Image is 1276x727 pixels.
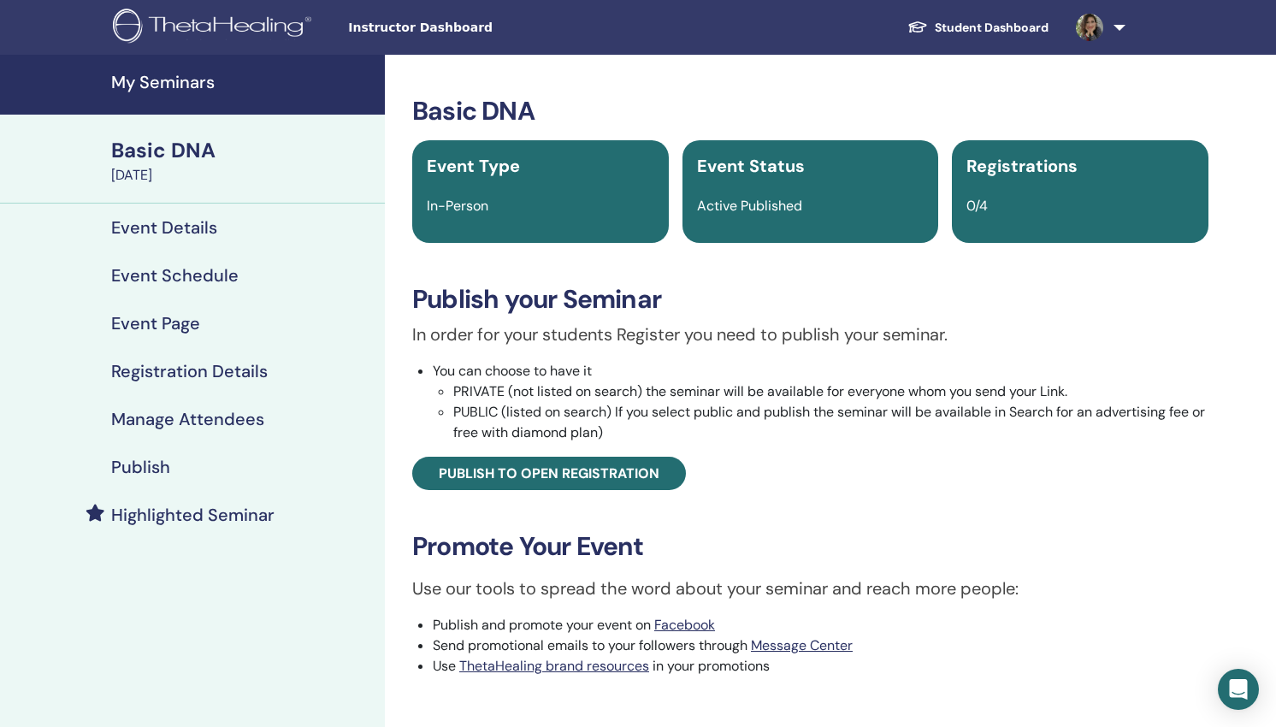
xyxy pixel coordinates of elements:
div: [DATE] [111,165,375,186]
h4: Publish [111,457,170,477]
img: logo.png [113,9,317,47]
h4: Manage Attendees [111,409,264,429]
span: Instructor Dashboard [348,19,605,37]
li: PUBLIC (listed on search) If you select public and publish the seminar will be available in Searc... [453,402,1208,443]
li: Send promotional emails to your followers through [433,635,1208,656]
li: Use in your promotions [433,656,1208,677]
li: You can choose to have it [433,361,1208,443]
span: Active Published [697,197,802,215]
span: In-Person [427,197,488,215]
img: default.jpg [1076,14,1103,41]
span: Event Status [697,155,805,177]
a: Facebook [654,616,715,634]
li: Publish and promote your event on [433,615,1208,635]
span: Publish to open registration [439,464,659,482]
div: Basic DNA [111,136,375,165]
h3: Publish your Seminar [412,284,1208,315]
a: Basic DNA[DATE] [101,136,385,186]
li: PRIVATE (not listed on search) the seminar will be available for everyone whom you send your Link. [453,381,1208,402]
h4: Highlighted Seminar [111,505,275,525]
h3: Basic DNA [412,96,1208,127]
span: Event Type [427,155,520,177]
h4: Event Details [111,217,217,238]
span: 0/4 [966,197,988,215]
p: In order for your students Register you need to publish your seminar. [412,322,1208,347]
h4: Registration Details [111,361,268,381]
a: Message Center [751,636,853,654]
h3: Promote Your Event [412,531,1208,562]
img: graduation-cap-white.svg [907,20,928,34]
span: Registrations [966,155,1078,177]
p: Use our tools to spread the word about your seminar and reach more people: [412,576,1208,601]
h4: Event Page [111,313,200,334]
h4: My Seminars [111,72,375,92]
h4: Event Schedule [111,265,239,286]
a: ThetaHealing brand resources [459,657,649,675]
a: Student Dashboard [894,12,1062,44]
div: Open Intercom Messenger [1218,669,1259,710]
a: Publish to open registration [412,457,686,490]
